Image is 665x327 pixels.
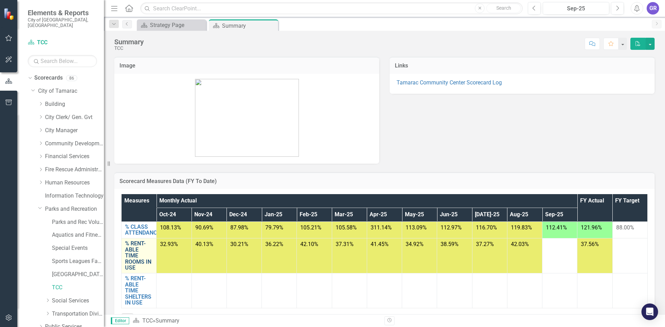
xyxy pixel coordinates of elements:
a: % CLASS ATTENDANCE [125,224,160,236]
a: % RENT-ABLE TIME ROOMS IN USE [125,240,153,271]
a: % RENT-ABLE TIME SHELTERS IN USE [125,275,153,306]
a: Human Resources [45,179,104,187]
span: 90.69% [195,224,213,231]
span: 87.98% [230,224,248,231]
span: 38.59% [441,241,459,247]
span: 116.70% [476,224,497,231]
span: 36.22% [265,241,283,247]
span: 112.97% [441,224,462,231]
span: 37.27% [476,241,494,247]
img: ClearPoint Strategy [3,8,16,20]
div: Summary [156,317,179,324]
td: Double-Click to Edit Right Click for Context Menu [122,221,157,238]
input: Search Below... [28,55,97,67]
a: Community Development [45,140,104,148]
button: Search [486,3,521,13]
span: 113.09% [406,224,427,231]
a: TCC [142,317,153,324]
a: Scorecards [34,74,63,82]
span: 108.13% [160,224,181,231]
div: Open Intercom Messenger [641,303,658,320]
a: Social Services [52,297,104,305]
span: 41.45% [371,241,389,247]
span: 105.21% [300,224,321,231]
span: Search [496,5,511,11]
a: Tamarac Community Center Scorecard Log [397,79,502,86]
a: Building [45,100,104,108]
div: 86 [66,75,77,81]
span: 119.83% [511,224,532,231]
span: 79.79% [265,224,283,231]
td: Double-Click to Edit Right Click for Context Menu [122,238,157,273]
a: TCC [28,39,97,47]
span: Editor [111,317,129,324]
a: [GEOGRAPHIC_DATA] [52,271,104,279]
h3: Scorecard Measures Data (FY To Date) [119,178,649,184]
a: City Manager [45,127,104,135]
a: City of Tamarac [38,87,104,95]
a: Parks and Recreation [45,205,104,213]
span: Elements & Reports [28,9,97,17]
div: » [133,317,379,325]
h3: Image [119,63,374,69]
span: 30.21% [230,241,248,247]
button: Sep-25 [543,2,609,15]
span: 112.41% [546,224,567,231]
td: Double-Click to Edit Right Click for Context Menu [122,273,157,308]
span: 311.14% [371,224,392,231]
input: Search ClearPoint... [140,2,523,15]
div: Summary [114,38,144,46]
a: Transportation Division [52,310,104,318]
a: Strategy Page [139,21,204,29]
a: Parks and Rec Volunteers [52,218,104,226]
span: 34.92% [406,241,424,247]
span: 37.56% [581,241,599,247]
span: 121.96% [581,224,602,231]
button: GR [647,2,659,15]
span: 32.93% [160,241,178,247]
h3: Links [395,63,649,69]
a: Fire Rescue Administration [45,166,104,174]
span: 105.58% [336,224,357,231]
span: 40.13% [195,241,213,247]
a: Special Events [52,244,104,252]
div: Sep-25 [545,4,607,13]
span: 42.10% [300,241,318,247]
a: Information Technology [45,192,104,200]
div: Summary [222,21,276,30]
a: City Clerk/ Gen. Gvt [45,113,104,121]
div: Strategy Page [150,21,204,29]
a: Aquatics and Fitness Center [52,231,104,239]
a: Sports Leagues Facilities Fields [52,257,104,265]
span: 88.00% [616,224,634,231]
div: TCC [114,46,144,51]
a: TCC [52,284,104,292]
span: 37.31% [336,241,354,247]
small: City of [GEOGRAPHIC_DATA], [GEOGRAPHIC_DATA] [28,17,97,28]
span: 42.03% [511,241,529,247]
a: Financial Services [45,153,104,161]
